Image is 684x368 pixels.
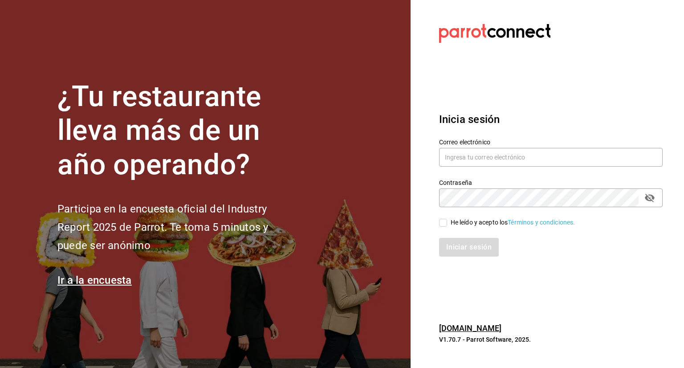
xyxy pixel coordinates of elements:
[439,179,663,185] label: Contraseña
[439,323,502,333] a: [DOMAIN_NAME]
[57,200,298,254] h2: Participa en la encuesta oficial del Industry Report 2025 de Parrot. Te toma 5 minutos y puede se...
[508,219,575,226] a: Términos y condiciones.
[57,80,298,182] h1: ¿Tu restaurante lleva más de un año operando?
[439,335,663,344] p: V1.70.7 - Parrot Software, 2025.
[439,111,663,127] h3: Inicia sesión
[451,218,575,227] div: He leído y acepto los
[439,139,663,145] label: Correo electrónico
[439,148,663,167] input: Ingresa tu correo electrónico
[57,274,132,286] a: Ir a la encuesta
[642,190,657,205] button: passwordField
